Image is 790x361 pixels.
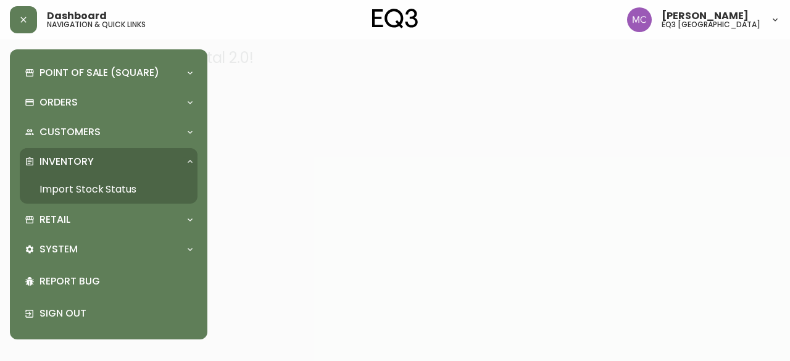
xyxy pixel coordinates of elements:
[47,11,107,21] span: Dashboard
[20,59,197,86] div: Point of Sale (Square)
[20,206,197,233] div: Retail
[627,7,652,32] img: 6dbdb61c5655a9a555815750a11666cc
[20,89,197,116] div: Orders
[39,96,78,109] p: Orders
[39,243,78,256] p: System
[39,213,70,226] p: Retail
[39,155,94,168] p: Inventory
[39,307,193,320] p: Sign Out
[39,275,193,288] p: Report Bug
[39,66,159,80] p: Point of Sale (Square)
[20,175,197,204] a: Import Stock Status
[662,11,749,21] span: [PERSON_NAME]
[372,9,418,28] img: logo
[20,148,197,175] div: Inventory
[20,297,197,330] div: Sign Out
[47,21,146,28] h5: navigation & quick links
[20,118,197,146] div: Customers
[20,236,197,263] div: System
[39,125,101,139] p: Customers
[20,265,197,297] div: Report Bug
[662,21,760,28] h5: eq3 [GEOGRAPHIC_DATA]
